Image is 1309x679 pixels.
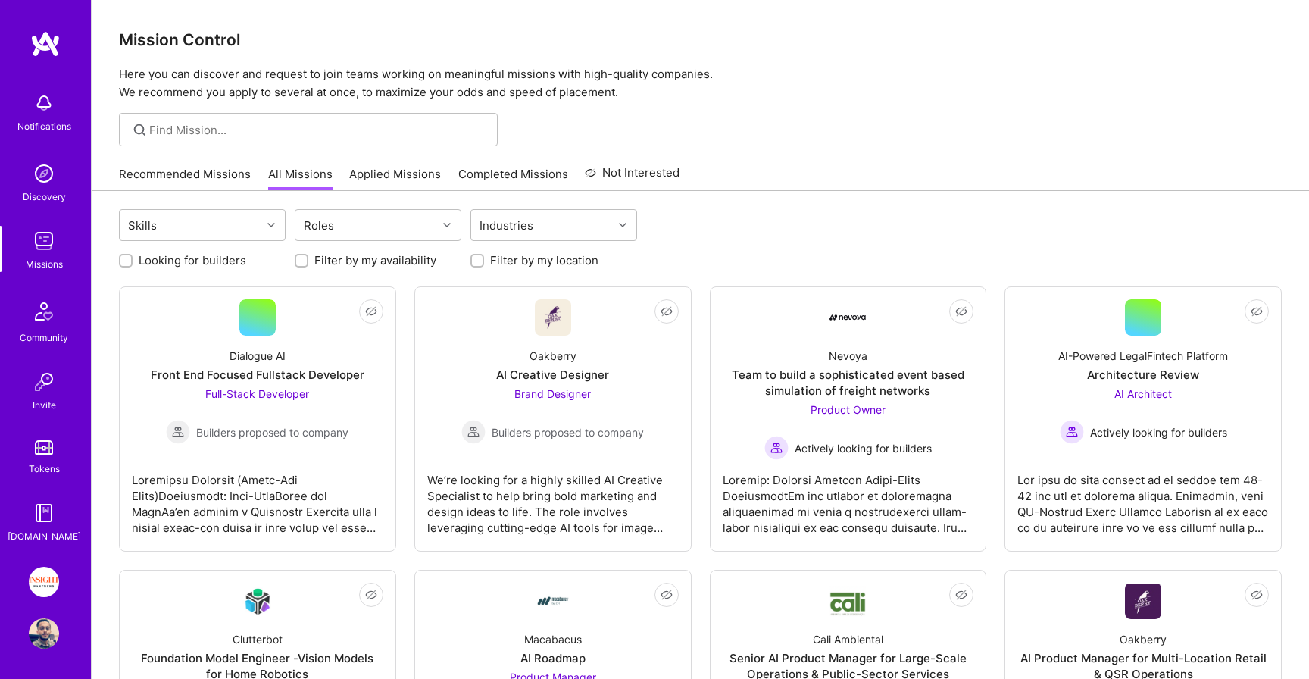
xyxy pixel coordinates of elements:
[124,214,161,236] div: Skills
[1125,584,1161,619] img: Company Logo
[267,221,275,229] i: icon Chevron
[1114,387,1172,400] span: AI Architect
[29,88,59,118] img: bell
[139,252,246,268] label: Looking for builders
[166,420,190,444] img: Builders proposed to company
[33,397,56,413] div: Invite
[162,217,164,233] input: overall type: UNKNOWN_TYPE server type: NO_SERVER_DATA heuristic type: UNKNOWN_TYPE label: Skills...
[795,440,932,456] span: Actively looking for builders
[619,221,626,229] i: icon Chevron
[230,348,286,364] div: Dialogue AI
[29,618,59,649] img: User Avatar
[829,314,866,321] img: Company Logo
[35,440,53,455] img: tokens
[239,584,276,619] img: Company Logo
[1087,367,1199,383] div: Architecture Review
[723,299,974,539] a: Company LogoNevoyaTeam to build a sophisticated event based simulation of freight networksProduct...
[764,436,789,460] img: Actively looking for builders
[539,217,540,233] input: overall type: UNKNOWN_TYPE server type: NO_SERVER_DATA heuristic type: UNKNOWN_TYPE label: Indust...
[29,461,60,477] div: Tokens
[427,299,679,539] a: Company LogoOakberryAI Creative DesignerBrand Designer Builders proposed to companyBuilders propo...
[314,252,436,268] label: Filter by my availability
[29,226,59,256] img: teamwork
[365,305,377,318] i: icon EyeClosed
[490,252,598,268] label: Filter by my location
[829,348,867,364] div: Nevoya
[535,299,571,336] img: Company Logo
[1120,631,1167,647] div: Oakberry
[427,460,679,536] div: We’re looking for a highly skilled AI Creative Specialist to help bring bold marketing and design...
[496,367,609,383] div: AI Creative Designer
[26,256,63,272] div: Missions
[723,367,974,399] div: Team to build a sophisticated event based simulation of freight networks
[813,631,883,647] div: Cali Ambiental
[476,214,537,236] div: Industries
[8,528,81,544] div: [DOMAIN_NAME]
[268,166,333,191] a: All Missions
[1017,299,1269,539] a: AI-Powered LegalFintech PlatformArchitecture ReviewAI Architect Actively looking for buildersActi...
[25,567,63,597] a: Insight Partners: Data & AI - Sourcing
[829,586,866,617] img: Company Logo
[29,158,59,189] img: discovery
[30,30,61,58] img: logo
[458,166,568,191] a: Completed Missions
[520,650,586,666] div: AI Roadmap
[132,460,383,536] div: Loremipsu Dolorsit (Ametc-Adi Elits)Doeiusmodt: Inci-UtlaBoree dol MagnAa’en adminim v Quisnostr ...
[443,221,451,229] i: icon Chevron
[1060,420,1084,444] img: Actively looking for builders
[1090,424,1227,440] span: Actively looking for builders
[339,217,341,233] input: overall type: UNKNOWN_TYPE server type: NO_SERVER_DATA heuristic type: UNKNOWN_TYPE label: Roles ...
[151,367,364,383] div: Front End Focused Fullstack Developer
[349,166,441,191] a: Applied Missions
[29,367,59,397] img: Invite
[1251,589,1263,601] i: icon EyeClosed
[524,631,582,647] div: Macabacus
[300,214,338,236] div: Roles
[535,583,571,619] img: Company Logo
[955,589,967,601] i: icon EyeClosed
[205,387,309,400] span: Full-Stack Developer
[119,65,1282,102] p: Here you can discover and request to join teams working on meaningful missions with high-quality ...
[26,293,62,330] img: Community
[1017,460,1269,536] div: Lor ipsu do sita consect ad el seddoe tem 48-42 inc utl et dolorema aliqua. Enimadmin, veni QU-No...
[1058,348,1228,364] div: AI-Powered LegalFintech Platform
[365,589,377,601] i: icon EyeClosed
[23,189,66,205] div: Discovery
[119,30,1282,49] h3: Mission Control
[29,498,59,528] img: guide book
[1251,305,1263,318] i: icon EyeClosed
[661,305,673,318] i: icon EyeClosed
[233,631,283,647] div: Clutterbot
[149,122,486,138] input: overall type: UNKNOWN_TYPE server type: NO_SERVER_DATA heuristic type: UNKNOWN_TYPE label: Find M...
[811,403,886,416] span: Product Owner
[119,166,251,191] a: Recommended Missions
[585,164,679,191] a: Not Interested
[723,460,974,536] div: Loremip: Dolorsi Ametcon Adipi-Elits DoeiusmodtEm inc utlabor et doloremagna aliquaenimad mi veni...
[530,348,576,364] div: Oakberry
[492,424,644,440] span: Builders proposed to company
[461,420,486,444] img: Builders proposed to company
[29,567,59,597] img: Insight Partners: Data & AI - Sourcing
[132,299,383,539] a: Dialogue AIFront End Focused Fullstack DeveloperFull-Stack Developer Builders proposed to company...
[661,589,673,601] i: icon EyeClosed
[514,387,591,400] span: Brand Designer
[25,618,63,649] a: User Avatar
[196,424,348,440] span: Builders proposed to company
[131,121,148,139] i: icon SearchGrey
[955,305,967,318] i: icon EyeClosed
[17,118,71,134] div: Notifications
[20,330,68,346] div: Community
